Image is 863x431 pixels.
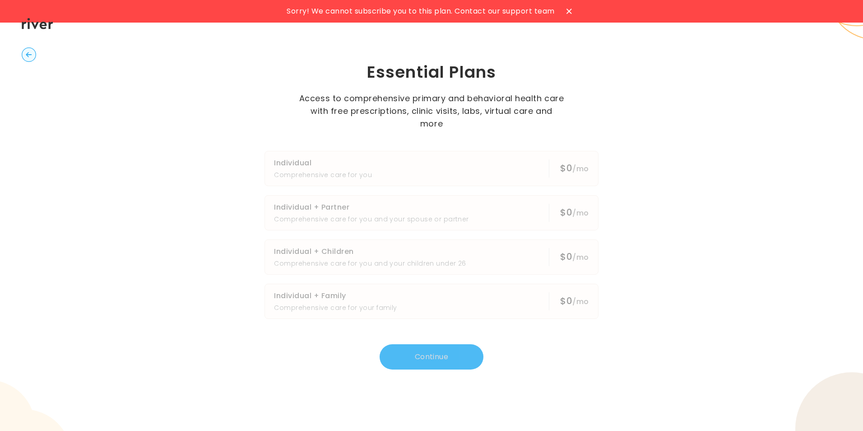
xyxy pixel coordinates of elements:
[264,195,598,230] button: Individual + PartnerComprehensive care for you and your spouse or partner$0/mo
[223,61,640,83] h1: Essential Plans
[560,206,589,220] div: $0
[560,295,589,308] div: $0
[572,164,589,174] span: /mo
[572,208,589,218] span: /mo
[274,157,372,169] h3: Individual
[274,169,372,180] p: Comprehensive care for you
[264,284,598,319] button: Individual + FamilyComprehensive care for your family$0/mo
[264,151,598,186] button: IndividualComprehensive care for you$0/mo
[274,214,469,225] p: Comprehensive care for you and your spouse or partner
[572,252,589,262] span: /mo
[274,290,397,302] h3: Individual + Family
[264,239,598,275] button: Individual + ChildrenComprehensive care for you and your children under 26$0/mo
[560,250,589,264] div: $0
[560,162,589,175] div: $0
[380,344,483,370] button: Continue
[274,302,397,313] p: Comprehensive care for your family
[274,201,469,214] h3: Individual + Partner
[274,258,466,269] p: Comprehensive care for you and your children under 26
[572,296,589,307] span: /mo
[274,245,466,258] h3: Individual + Children
[287,5,554,18] span: Sorry! We cannot subscribe you to this plan. Contact our support team
[298,92,565,130] p: Access to comprehensive primary and behavioral health care with free prescriptions, clinic visits...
